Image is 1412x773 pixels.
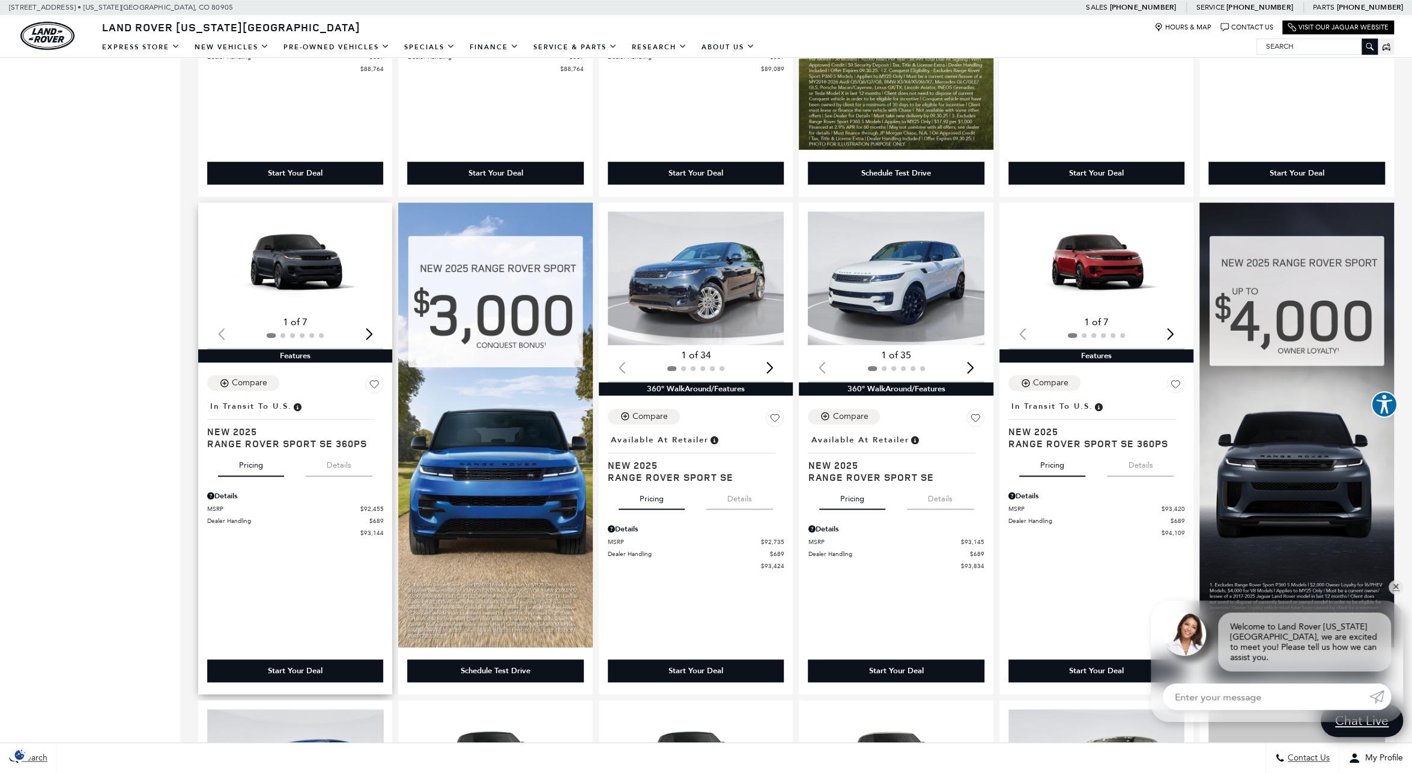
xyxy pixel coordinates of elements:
[1163,613,1206,656] img: Agent profile photo
[207,490,383,501] div: Pricing Details - Range Rover Sport SE 360PS
[292,400,303,413] span: Vehicle has shipped from factory of origin. Estimated time of delivery to Retailer is on average ...
[1220,23,1273,32] a: Contact Us
[187,37,276,58] a: New Vehicles
[811,433,909,447] span: Available at Retailer
[1008,516,1170,525] span: Dealer Handling
[808,459,975,471] span: New 2025
[1288,23,1389,32] a: Visit Our Jaguar Website
[808,549,969,558] span: Dealer Handling
[1008,659,1184,682] div: Start Your Deal
[1371,391,1398,420] aside: Accessibility Help Desk
[207,398,383,450] a: In Transit to U.S.New 2025Range Rover Sport SE 360PS
[760,537,784,546] span: $92,735
[1313,3,1335,11] span: Parts
[1257,39,1377,53] input: Search
[1008,162,1184,185] div: Start Your Deal
[970,549,984,558] span: $689
[207,659,383,682] div: Start Your Deal
[608,524,784,534] div: Pricing Details - Range Rover Sport SE
[1270,168,1324,179] div: Start Your Deal
[608,212,786,345] div: 1 / 2
[668,665,723,676] div: Start Your Deal
[1011,400,1093,413] span: In Transit to U.S.
[760,64,784,73] span: $89,089
[6,748,34,761] img: Opt-Out Icon
[1033,377,1068,388] div: Compare
[369,516,383,525] span: $689
[210,400,292,413] span: In Transit to U.S.
[808,471,975,483] span: Range Rover Sport SE
[1166,375,1184,398] button: Save Vehicle
[808,162,984,185] div: Schedule Test Drive
[961,561,984,570] span: $93,834
[1199,203,1393,647] img: range rover sport owner loyalty land rover colorado springs
[207,212,385,312] div: 1 / 2
[861,168,931,179] div: Schedule Test Drive
[1162,321,1178,347] div: Next slide
[608,561,784,570] a: $93,424
[1008,528,1184,537] a: $94,109
[361,321,377,347] div: Next slide
[198,349,392,362] div: Features
[102,20,360,34] span: Land Rover [US_STATE][GEOGRAPHIC_DATA]
[407,64,583,73] a: $88,764
[1093,400,1104,413] span: Vehicle has shipped from factory of origin. Estimated time of delivery to Retailer is on average ...
[668,168,723,179] div: Start Your Deal
[1170,516,1184,525] span: $689
[799,382,993,396] div: 360° WalkAround/Features
[608,212,786,345] img: 2025 LAND ROVER Range Rover Sport SE 1
[808,432,984,483] a: Available at RetailerNew 2025Range Rover Sport SE
[907,483,974,510] button: details tab
[632,411,668,422] div: Compare
[608,162,784,185] div: Start Your Deal
[808,409,880,424] button: Compare Vehicle
[1161,528,1184,537] span: $94,109
[608,459,775,471] span: New 2025
[1208,162,1384,185] div: Start Your Deal
[560,64,584,73] span: $88,764
[762,354,778,380] div: Next slide
[1163,683,1369,710] input: Enter your message
[360,64,383,73] span: $88,764
[1008,316,1184,329] div: 1 of 7
[1008,212,1186,312] div: 1 / 2
[306,450,372,476] button: details tab
[608,432,784,483] a: Available at RetailerNew 2025Range Rover Sport SE
[608,349,784,362] div: 1 of 34
[407,162,583,185] div: Start Your Deal
[608,659,784,682] div: Start Your Deal
[869,665,924,676] div: Start Your Deal
[961,537,984,546] span: $93,145
[407,659,583,682] div: Schedule Test Drive
[207,375,279,391] button: Compare Vehicle
[625,37,694,58] a: Research
[95,37,762,58] nav: Main Navigation
[276,37,397,58] a: Pre-Owned Vehicles
[397,37,462,58] a: Specials
[360,528,383,537] span: $93,144
[1086,3,1107,11] span: Sales
[832,411,868,422] div: Compare
[207,438,374,450] span: Range Rover Sport SE 360PS
[1008,438,1175,450] span: Range Rover Sport SE 360PS
[1008,375,1080,391] button: Compare Vehicle
[766,409,784,432] button: Save Vehicle
[1008,212,1186,312] img: 2025 LAND ROVER Range Rover Sport SE 360PS 1
[1069,665,1124,676] div: Start Your Deal
[1008,504,1161,513] span: MSRP
[1161,504,1184,513] span: $93,420
[1019,450,1085,476] button: pricing tab
[760,561,784,570] span: $93,424
[20,22,74,50] img: Land Rover
[808,537,960,546] span: MSRP
[819,483,885,510] button: pricing tab
[608,64,784,73] a: $89,089
[1339,743,1412,773] button: Open user profile menu
[207,504,360,513] span: MSRP
[608,549,769,558] span: Dealer Handling
[1371,391,1398,418] button: Explore your accessibility options
[207,212,385,312] img: 2025 LAND ROVER Range Rover Sport SE 360PS 1
[706,483,773,510] button: details tab
[909,433,920,447] span: Vehicle is in stock and ready for immediate delivery. Due to demand, availability is subject to c...
[709,433,720,447] span: Vehicle is in stock and ready for immediate delivery. Due to demand, availability is subject to c...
